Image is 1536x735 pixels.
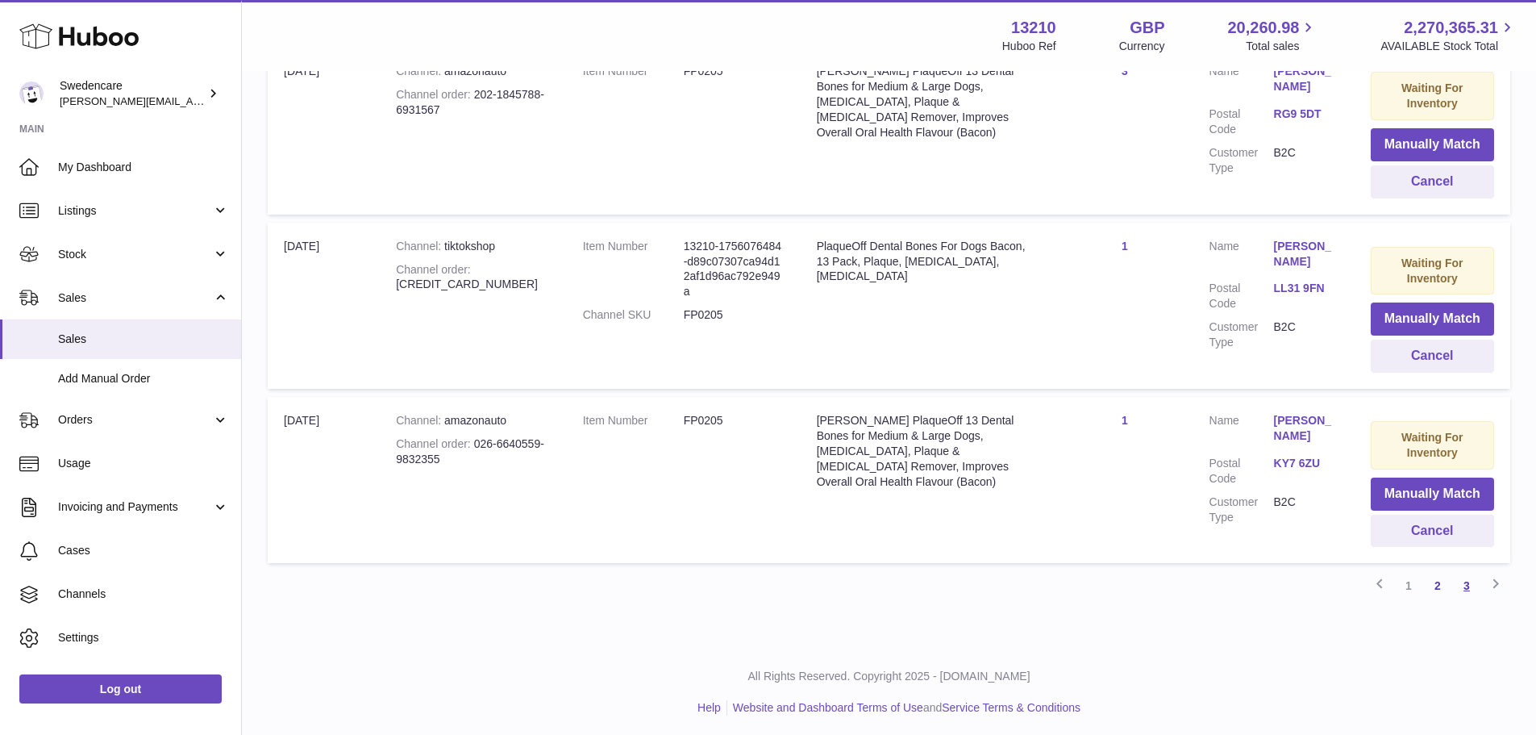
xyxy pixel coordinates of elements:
[1371,340,1494,373] button: Cancel
[1274,495,1338,525] dd: B2C
[396,65,444,77] strong: Channel
[727,700,1080,716] li: and
[1274,281,1338,296] a: LL31 9FN
[1401,257,1463,285] strong: Waiting For Inventory
[396,240,444,253] strong: Channel
[1452,571,1481,600] a: 3
[396,239,551,254] div: tiktokshop
[1401,431,1463,459] strong: Waiting For Inventory
[1274,319,1338,350] dd: B2C
[58,499,212,515] span: Invoicing and Payments
[60,94,323,107] span: [PERSON_NAME][EMAIL_ADDRESS][DOMAIN_NAME]
[1380,39,1517,54] span: AVAILABLE Stock Total
[817,64,1041,140] div: [PERSON_NAME] PlaqueOff 13 Dental Bones for Medium & Large Dogs, [MEDICAL_DATA], Plaque & [MEDICA...
[58,290,212,306] span: Sales
[396,437,474,450] strong: Channel order
[396,262,551,293] div: [CREDIT_CARD_NUMBER]
[1209,319,1274,350] dt: Customer Type
[1209,64,1274,98] dt: Name
[268,223,380,389] td: [DATE]
[684,239,785,300] dd: 13210-1756076484-d89c07307ca94d12af1d96ac792e949a
[817,413,1041,489] div: [PERSON_NAME] PlaqueOff 13 Dental Bones for Medium & Large Dogs, [MEDICAL_DATA], Plaque & [MEDICA...
[268,48,380,214] td: [DATE]
[396,88,474,101] strong: Channel order
[1423,571,1452,600] a: 2
[1274,64,1338,94] a: [PERSON_NAME]
[583,307,684,323] dt: Channel SKU
[268,397,380,563] td: [DATE]
[1274,239,1338,269] a: [PERSON_NAME]
[942,701,1080,714] a: Service Terms & Conditions
[1394,571,1423,600] a: 1
[396,436,551,467] div: 026-6640559-9832355
[1209,281,1274,311] dt: Postal Code
[1209,495,1274,525] dt: Customer Type
[1122,65,1128,77] a: 3
[1011,17,1056,39] strong: 13210
[1209,239,1274,274] dt: Name
[60,78,205,109] div: Swedencare
[1246,39,1317,54] span: Total sales
[19,674,222,704] a: Log out
[1371,165,1494,198] button: Cancel
[684,413,785,428] dd: FP0205
[1404,17,1498,39] span: 2,270,365.31
[396,414,444,427] strong: Channel
[58,543,229,558] span: Cases
[1130,17,1164,39] strong: GBP
[1380,17,1517,54] a: 2,270,365.31 AVAILABLE Stock Total
[1274,106,1338,122] a: RG9 5DT
[58,412,212,428] span: Orders
[1209,145,1274,176] dt: Customer Type
[58,160,229,175] span: My Dashboard
[1274,413,1338,444] a: [PERSON_NAME]
[1274,456,1338,471] a: KY7 6ZU
[1122,414,1128,427] a: 1
[684,307,785,323] dd: FP0205
[733,701,923,714] a: Website and Dashboard Terms of Use
[396,87,551,118] div: 202-1845788-6931567
[58,456,229,471] span: Usage
[1209,106,1274,137] dt: Postal Code
[697,701,721,714] a: Help
[1002,39,1056,54] div: Huboo Ref
[1371,478,1494,511] button: Manually Match
[817,239,1041,285] div: PlaqueOff Dental Bones For Dogs Bacon, 13 Pack, Plaque, [MEDICAL_DATA], [MEDICAL_DATA]
[1209,456,1274,487] dt: Postal Code
[58,332,229,347] span: Sales
[58,203,212,219] span: Listings
[58,247,212,262] span: Stock
[583,413,684,428] dt: Item Number
[58,587,229,602] span: Channels
[684,64,785,79] dd: FP0205
[1119,39,1165,54] div: Currency
[396,263,471,276] strong: Channel order
[396,413,551,428] div: amazonauto
[1371,303,1494,336] button: Manually Match
[1227,17,1299,39] span: 20,260.98
[583,239,684,300] dt: Item Number
[58,371,229,386] span: Add Manual Order
[1209,413,1274,448] dt: Name
[1371,128,1494,161] button: Manually Match
[1371,515,1494,548] button: Cancel
[1122,240,1128,253] a: 1
[396,64,551,79] div: amazonauto
[1401,81,1463,110] strong: Waiting For Inventory
[583,64,684,79] dt: Item Number
[19,81,44,106] img: rebecca.fall@swedencare.co.uk
[1274,145,1338,176] dd: B2C
[1227,17,1317,54] a: 20,260.98 Total sales
[58,630,229,645] span: Settings
[255,669,1523,684] p: All Rights Reserved. Copyright 2025 - [DOMAIN_NAME]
